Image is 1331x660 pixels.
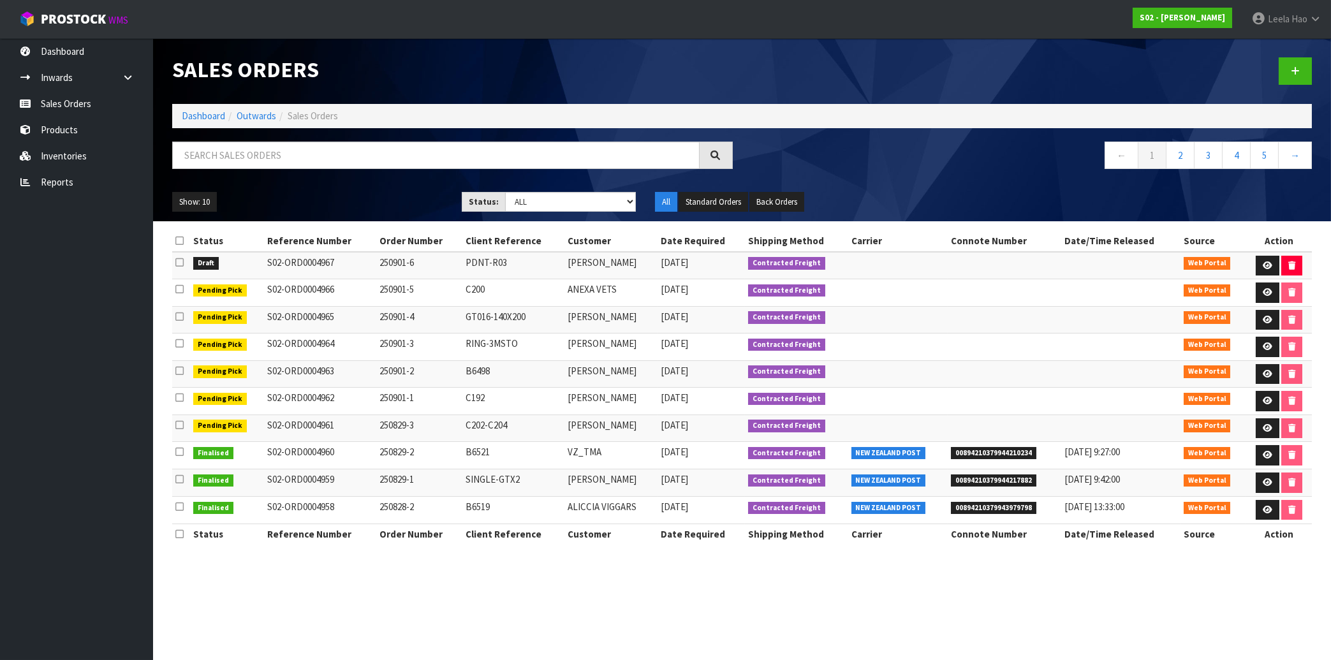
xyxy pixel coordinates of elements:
[193,474,233,487] span: Finalised
[462,442,564,469] td: B6521
[661,311,688,323] span: [DATE]
[658,524,745,544] th: Date Required
[564,442,658,469] td: VZ_TMA
[462,279,564,307] td: C200
[1064,501,1124,513] span: [DATE] 13:33:00
[462,231,564,251] th: Client Reference
[264,252,376,279] td: S02-ORD0004967
[1184,365,1231,378] span: Web Portal
[1061,231,1180,251] th: Date/Time Released
[264,496,376,524] td: S02-ORD0004958
[172,142,700,169] input: Search sales orders
[1184,447,1231,460] span: Web Portal
[564,252,658,279] td: [PERSON_NAME]
[469,196,499,207] strong: Status:
[564,388,658,415] td: [PERSON_NAME]
[108,14,128,26] small: WMS
[851,474,926,487] span: NEW ZEALAND POST
[193,420,247,432] span: Pending Pick
[462,469,564,497] td: SINGLE-GTX2
[1184,420,1231,432] span: Web Portal
[193,447,233,460] span: Finalised
[264,524,376,544] th: Reference Number
[1180,524,1246,544] th: Source
[462,306,564,334] td: GT016-140X200
[748,257,825,270] span: Contracted Freight
[264,469,376,497] td: S02-ORD0004959
[661,337,688,349] span: [DATE]
[661,419,688,431] span: [DATE]
[1105,142,1138,169] a: ←
[376,306,462,334] td: 250901-4
[661,256,688,268] span: [DATE]
[1268,13,1290,25] span: Leela
[193,257,219,270] span: Draft
[748,502,825,515] span: Contracted Freight
[264,231,376,251] th: Reference Number
[41,11,106,27] span: ProStock
[752,142,1313,173] nav: Page navigation
[655,192,677,212] button: All
[376,388,462,415] td: 250901-1
[564,469,658,497] td: [PERSON_NAME]
[376,252,462,279] td: 250901-6
[376,442,462,469] td: 250829-2
[462,414,564,442] td: C202-C204
[1184,393,1231,406] span: Web Portal
[564,334,658,361] td: [PERSON_NAME]
[264,414,376,442] td: S02-ORD0004961
[376,279,462,307] td: 250901-5
[748,474,825,487] span: Contracted Freight
[1184,284,1231,297] span: Web Portal
[376,334,462,361] td: 250901-3
[376,524,462,544] th: Order Number
[748,284,825,297] span: Contracted Freight
[661,283,688,295] span: [DATE]
[193,284,247,297] span: Pending Pick
[190,231,264,251] th: Status
[661,501,688,513] span: [DATE]
[264,388,376,415] td: S02-ORD0004962
[1246,231,1312,251] th: Action
[748,447,825,460] span: Contracted Freight
[1061,524,1180,544] th: Date/Time Released
[237,110,276,122] a: Outwards
[951,447,1036,460] span: 00894210379944210234
[462,524,564,544] th: Client Reference
[748,420,825,432] span: Contracted Freight
[745,231,848,251] th: Shipping Method
[172,192,217,212] button: Show: 10
[1184,257,1231,270] span: Web Portal
[1166,142,1195,169] a: 2
[564,414,658,442] td: [PERSON_NAME]
[1064,446,1120,458] span: [DATE] 9:27:00
[851,502,926,515] span: NEW ZEALAND POST
[564,306,658,334] td: [PERSON_NAME]
[376,414,462,442] td: 250829-3
[264,360,376,388] td: S02-ORD0004963
[564,279,658,307] td: ANEXA VETS
[172,57,733,82] h1: Sales Orders
[462,360,564,388] td: B6498
[564,496,658,524] td: ALICCIA VIGGARS
[264,334,376,361] td: S02-ORD0004964
[193,393,247,406] span: Pending Pick
[288,110,338,122] span: Sales Orders
[193,502,233,515] span: Finalised
[193,339,247,351] span: Pending Pick
[679,192,748,212] button: Standard Orders
[182,110,225,122] a: Dashboard
[748,393,825,406] span: Contracted Freight
[1184,502,1231,515] span: Web Portal
[1222,142,1251,169] a: 4
[1184,474,1231,487] span: Web Portal
[1140,12,1225,23] strong: S02 - [PERSON_NAME]
[661,392,688,404] span: [DATE]
[564,231,658,251] th: Customer
[1138,142,1166,169] a: 1
[564,524,658,544] th: Customer
[462,334,564,361] td: RING-3MSTO
[564,360,658,388] td: [PERSON_NAME]
[1184,339,1231,351] span: Web Portal
[264,442,376,469] td: S02-ORD0004960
